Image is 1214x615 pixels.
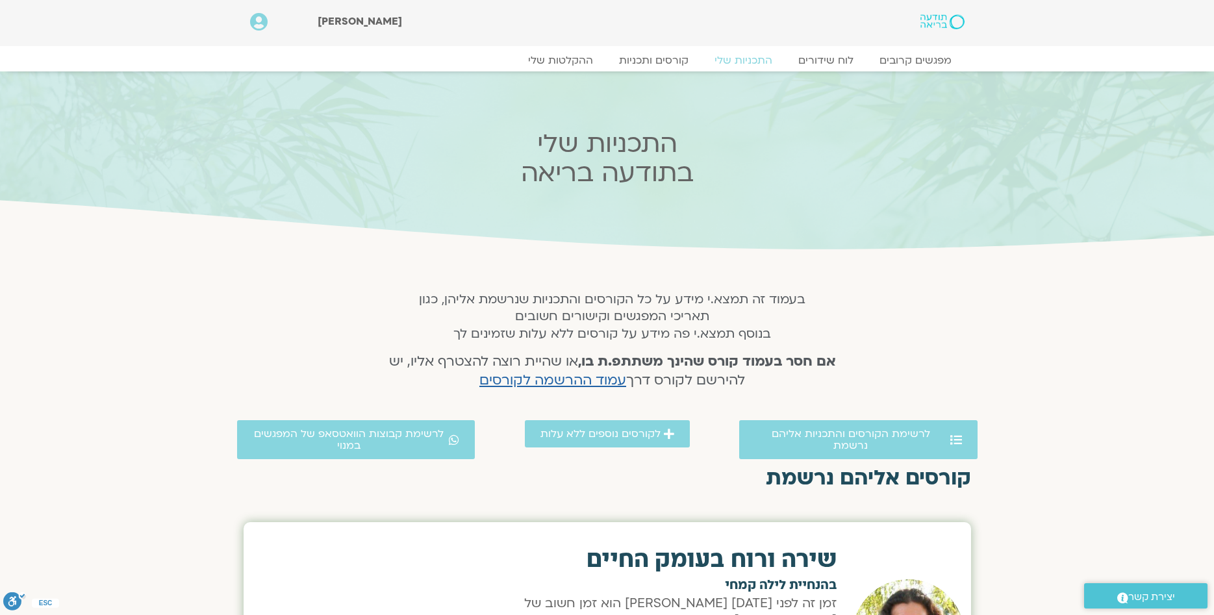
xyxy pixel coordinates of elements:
a: לוח שידורים [785,54,866,67]
span: לקורסים נוספים ללא עלות [540,428,661,440]
a: יצירת קשר [1084,583,1208,609]
nav: Menu [250,54,965,67]
a: לקורסים נוספים ללא עלות [525,420,690,447]
a: מפגשים קרובים [866,54,965,67]
h5: בעמוד זה תמצא.י מידע על כל הקורסים והתכניות שנרשמת אליהן, כגון תאריכי המפגשים וקישורים חשובים בנו... [372,291,853,342]
strong: אם חסר בעמוד קורס שהינך משתתפ.ת בו, [578,352,836,371]
span: לרשימת קבוצות הוואטסאפ של המפגשים במנוי [253,428,446,451]
span: יצירת קשר [1128,588,1175,606]
h2: בהנחיית לילה קמחי [504,579,837,592]
span: לרשימת הקורסים והתכניות אליהם נרשמת [755,428,947,451]
a: קורסים ותכניות [606,54,702,67]
h2: שירה ורוח בעומק החיים [504,548,837,571]
h2: התכניות שלי בתודעה בריאה [353,129,862,188]
a: עמוד ההרשמה לקורסים [479,371,626,390]
a: לרשימת קבוצות הוואטסאפ של המפגשים במנוי [237,420,475,459]
h4: או שהיית רוצה להצטרף אליו, יש להירשם לקורס דרך [372,353,853,390]
a: ההקלטות שלי [515,54,606,67]
span: [PERSON_NAME] [318,14,402,29]
a: התכניות שלי [702,54,785,67]
a: לרשימת הקורסים והתכניות אליהם נרשמת [739,420,978,459]
h2: קורסים אליהם נרשמת [244,466,971,490]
